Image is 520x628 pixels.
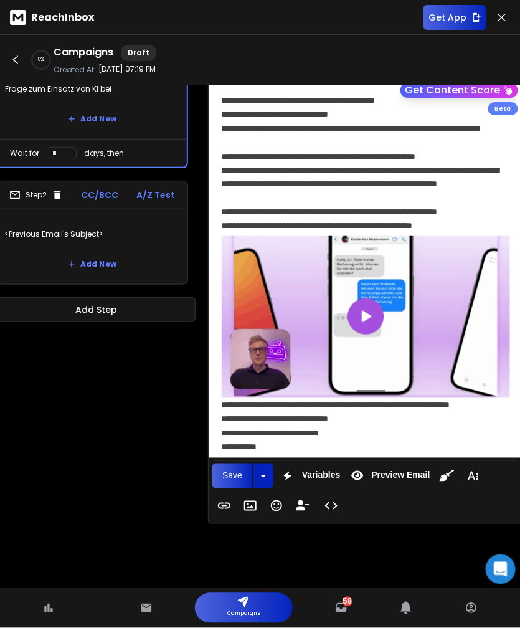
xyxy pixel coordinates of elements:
[212,464,252,488] button: Save
[121,45,156,61] div: Draft
[5,72,179,107] p: Frage zum Einsatz von KI bei
[461,464,485,488] button: More Text
[31,10,94,25] p: ReachInbox
[98,64,156,74] p: [DATE] 07:19 PM
[486,554,516,584] div: Open Intercom Messenger
[400,83,518,98] button: Get Content Score
[9,189,63,201] div: Step 2
[335,602,347,614] a: 58
[300,470,343,481] span: Variables
[84,148,124,158] p: days, then
[369,470,433,481] span: Preview Email
[58,252,126,277] button: Add New
[81,189,118,201] p: CC/BCC
[136,189,175,201] p: A/Z Test
[54,45,113,61] h1: Campaigns
[343,597,352,607] span: 58
[239,493,262,518] button: Insert Image (⌘P)
[212,493,236,518] button: Insert Link (⌘K)
[346,464,433,488] button: Preview Email
[488,102,518,115] div: Beta
[227,608,260,621] p: Campaigns
[38,56,44,64] p: 0 %
[435,464,459,488] button: Clean HTML
[265,493,288,518] button: Emoticons
[423,5,486,30] button: Get App
[54,65,96,75] p: Created At:
[291,493,314,518] button: Insert Unsubscribe Link
[10,148,39,158] p: Wait for
[276,464,343,488] button: Variables
[4,217,180,252] p: <Previous Email's Subject>
[58,107,126,131] button: Add New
